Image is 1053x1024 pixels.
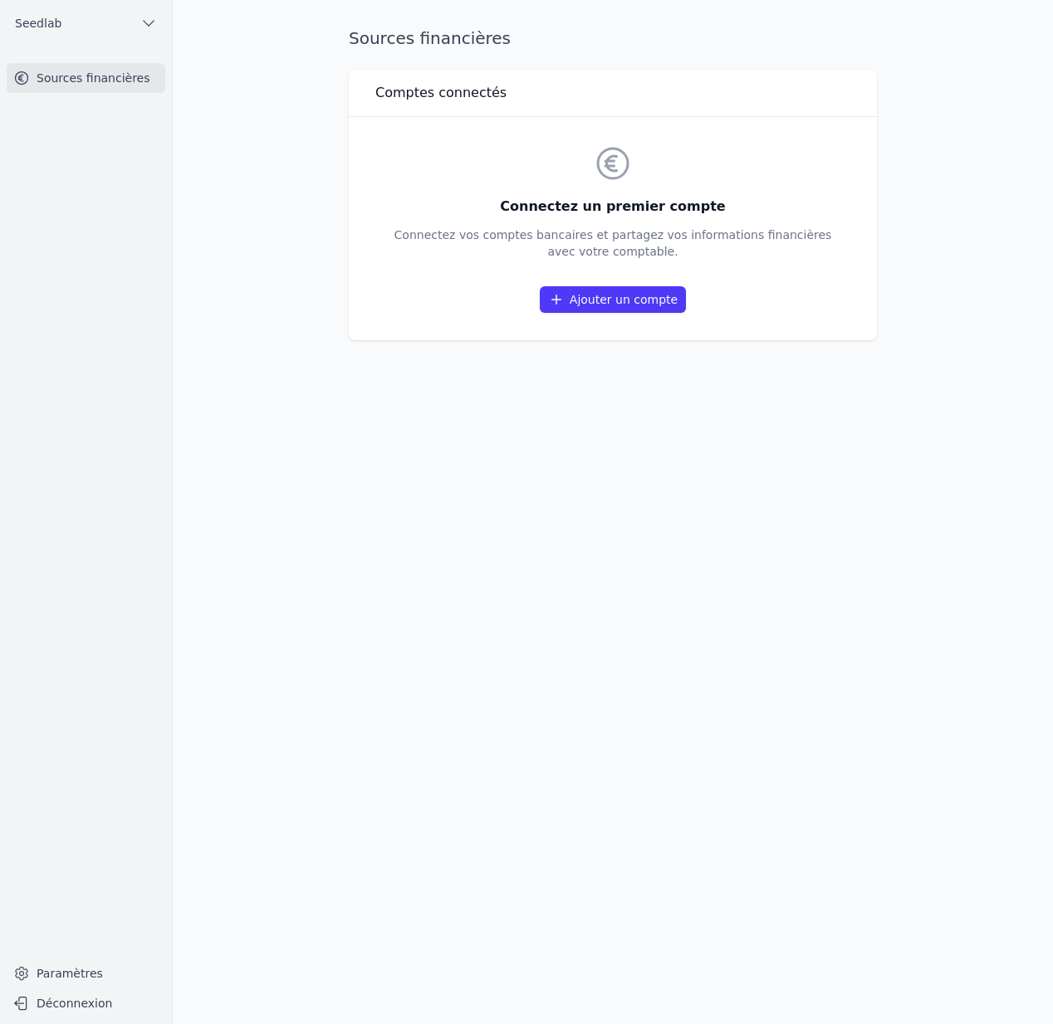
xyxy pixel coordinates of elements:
a: Sources financières [7,63,165,93]
button: Déconnexion [7,990,165,1017]
span: Seedlab [15,15,61,32]
button: Seedlab [7,10,165,37]
h3: Connectez un premier compte [394,197,832,217]
a: Paramètres [7,960,165,987]
h3: Comptes connectés [375,83,507,103]
h1: Sources financières [349,27,511,50]
p: Connectez vos comptes bancaires et partagez vos informations financières avec votre comptable. [394,227,832,260]
a: Ajouter un compte [540,286,686,313]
